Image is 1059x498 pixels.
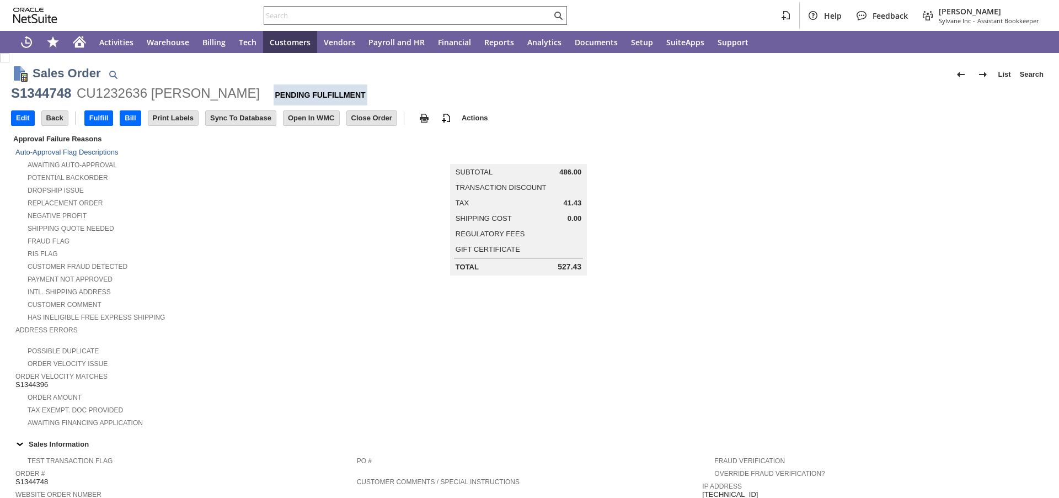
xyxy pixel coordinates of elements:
span: Feedback [873,10,908,21]
a: Negative Profit [28,212,87,220]
a: Dropship Issue [28,187,84,194]
a: SuiteApps [660,31,711,53]
a: Activities [93,31,140,53]
span: Setup [631,37,653,47]
svg: Recent Records [20,35,33,49]
h1: Sales Order [33,64,101,82]
span: Customers [270,37,311,47]
a: PO # [357,457,372,465]
a: Customer Comments / Special Instructions [357,478,520,486]
a: Customers [263,31,317,53]
span: 0.00 [568,214,581,223]
a: Shipping Cost [456,214,512,222]
a: Possible Duplicate [28,347,99,355]
a: Tax Exempt. Doc Provided [28,406,123,414]
a: Gift Certificate [456,245,520,253]
svg: Shortcuts [46,35,60,49]
span: Warehouse [147,37,189,47]
a: List [994,66,1015,83]
a: Subtotal [456,168,493,176]
a: Order # [15,470,45,478]
a: Home [66,31,93,53]
a: Address Errors [15,326,78,334]
a: Total [456,263,479,271]
img: Quick Find [106,68,120,81]
span: Assistant Bookkeeper [977,17,1039,25]
a: Order Velocity Issue [28,360,108,368]
a: Awaiting Financing Application [28,419,143,427]
input: Edit [12,111,34,125]
input: Open In WMC [284,111,339,125]
a: Setup [624,31,660,53]
svg: Home [73,35,86,49]
a: IP Address [702,483,742,490]
a: Potential Backorder [28,174,108,182]
a: Reports [478,31,521,53]
a: Order Velocity Matches [15,373,108,380]
input: Fulfill [85,111,113,125]
a: Transaction Discount [456,183,547,192]
span: S1344748 [15,478,48,486]
span: 41.43 [564,199,582,208]
input: Back [42,111,68,125]
svg: Search [552,9,565,22]
span: [PERSON_NAME] [939,6,1039,17]
img: Previous [954,68,967,81]
input: Print Labels [148,111,198,125]
a: Auto-Approval Flag Descriptions [15,148,118,156]
a: Search [1015,66,1048,83]
a: Order Amount [28,394,82,401]
a: Financial [431,31,478,53]
a: Awaiting Auto-Approval [28,161,117,169]
input: Search [264,9,552,22]
span: Activities [99,37,133,47]
div: CU1232636 [PERSON_NAME] [77,84,260,102]
span: Help [824,10,842,21]
td: Sales Information [11,437,1048,451]
a: Tech [232,31,263,53]
img: add-record.svg [440,112,453,125]
a: Payroll and HR [362,31,431,53]
div: Pending Fulfillment [274,84,367,105]
a: Tax [456,199,469,207]
div: Approval Failure Reasons [11,133,352,145]
div: S1344748 [11,84,71,102]
span: Support [718,37,748,47]
a: Fraud Verification [714,457,785,465]
span: Sylvane Inc [939,17,971,25]
caption: Summary [450,146,587,164]
img: print.svg [418,112,431,125]
a: Intl. Shipping Address [28,288,111,296]
span: SuiteApps [666,37,704,47]
span: - [973,17,975,25]
a: Vendors [317,31,362,53]
svg: logo [13,8,57,23]
a: RIS flag [28,250,58,258]
a: Billing [196,31,232,53]
a: Customer Fraud Detected [28,263,127,271]
span: 486.00 [559,168,581,177]
a: Replacement Order [28,199,103,207]
span: Reports [484,37,514,47]
span: Financial [438,37,471,47]
a: Recent Records [13,31,40,53]
span: 527.43 [558,262,581,272]
a: Actions [457,114,493,122]
a: Payment not approved [28,276,113,283]
img: Next [976,68,990,81]
a: Analytics [521,31,568,53]
a: Has Ineligible Free Express Shipping [28,314,165,321]
div: Sales Information [11,437,1044,451]
a: Regulatory Fees [456,230,525,238]
a: Override Fraud Verification? [714,470,825,478]
a: Test Transaction Flag [28,457,113,465]
a: Customer Comment [28,301,101,309]
span: Vendors [324,37,355,47]
span: Analytics [527,37,561,47]
input: Sync To Database [206,111,276,125]
a: Shipping Quote Needed [28,225,114,232]
input: Close Order [347,111,397,125]
a: Fraud Flag [28,237,69,245]
span: Documents [575,37,618,47]
span: Tech [239,37,256,47]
